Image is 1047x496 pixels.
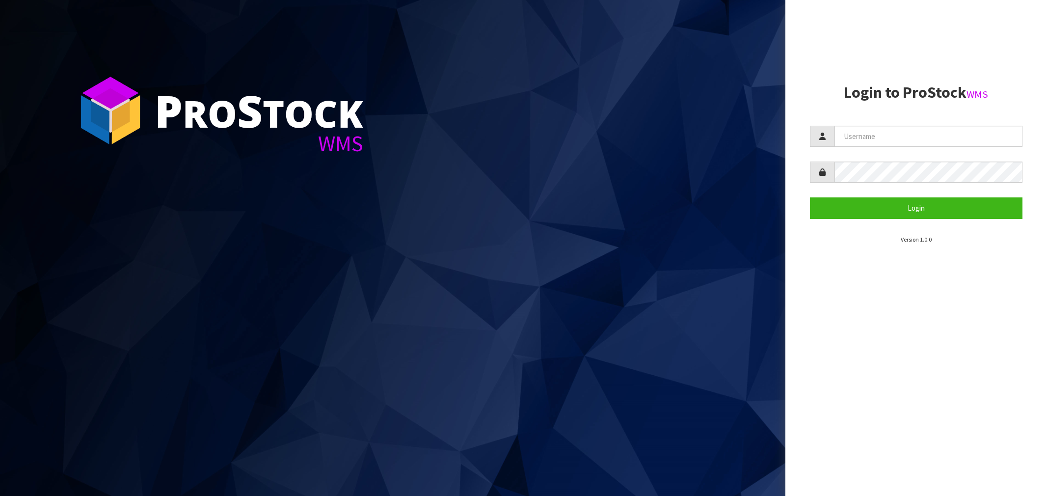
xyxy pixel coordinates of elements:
small: Version 1.0.0 [901,236,932,243]
span: S [237,81,263,140]
div: ro tock [155,88,363,133]
div: WMS [155,133,363,155]
span: P [155,81,183,140]
input: Username [834,126,1022,147]
img: ProStock Cube [74,74,147,147]
h2: Login to ProStock [810,84,1022,101]
small: WMS [966,88,988,101]
button: Login [810,197,1022,219]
